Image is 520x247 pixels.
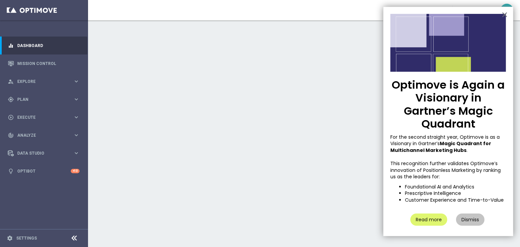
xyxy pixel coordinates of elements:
div: Data Studio [8,150,73,156]
i: play_circle_outline [8,114,14,120]
span: school [404,6,411,14]
i: keyboard_arrow_right [73,96,80,103]
a: Dashboard [17,37,80,54]
span: For the second straight year, Optimove is as a Visionary in Gartner’s [390,134,501,147]
i: keyboard_arrow_right [73,150,80,156]
a: Settings [16,236,37,240]
i: person_search [8,78,14,85]
li: Prescriptive Intelligence [405,190,506,197]
i: keyboard_arrow_right [73,114,80,120]
div: Dashboard [8,37,80,54]
span: Execute [17,115,73,119]
div: Mission Control [8,54,80,72]
button: Read more [410,214,447,226]
span: . [467,147,468,154]
a: [PERSON_NAME] [459,5,500,15]
strong: Magic Quadrant for Multichannel Marketing Hubs [390,140,492,154]
a: Optibot [17,162,71,180]
i: gps_fixed [8,96,14,103]
i: track_changes [8,132,14,138]
i: equalizer [8,43,14,49]
span: Explore [17,80,73,84]
div: MC [500,4,513,17]
li: Customer Experience and Time-to-Value [405,197,506,204]
div: Plan [8,96,73,103]
button: Close [501,9,508,20]
a: Mission Control [17,54,80,72]
div: Execute [8,114,73,120]
div: Optibot [8,162,80,180]
i: keyboard_arrow_right [73,78,80,85]
span: Data Studio [17,151,73,155]
p: This recognition further validates Optimove’s innovation of Positionless Marketing by ranking us ... [390,160,506,180]
span: Plan [17,97,73,102]
i: lightbulb [8,168,14,174]
i: keyboard_arrow_right [73,132,80,138]
div: Explore [8,78,73,85]
p: Optimove is Again a Visionary in Gartner’s Magic Quadrant [390,78,506,131]
div: Analyze [8,132,73,138]
span: keyboard_arrow_down [492,6,500,14]
span: Analyze [17,133,73,137]
i: settings [7,235,13,241]
div: +10 [71,169,80,173]
button: Dismiss [456,214,484,226]
li: Foundational AI and Analytics [405,184,506,190]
